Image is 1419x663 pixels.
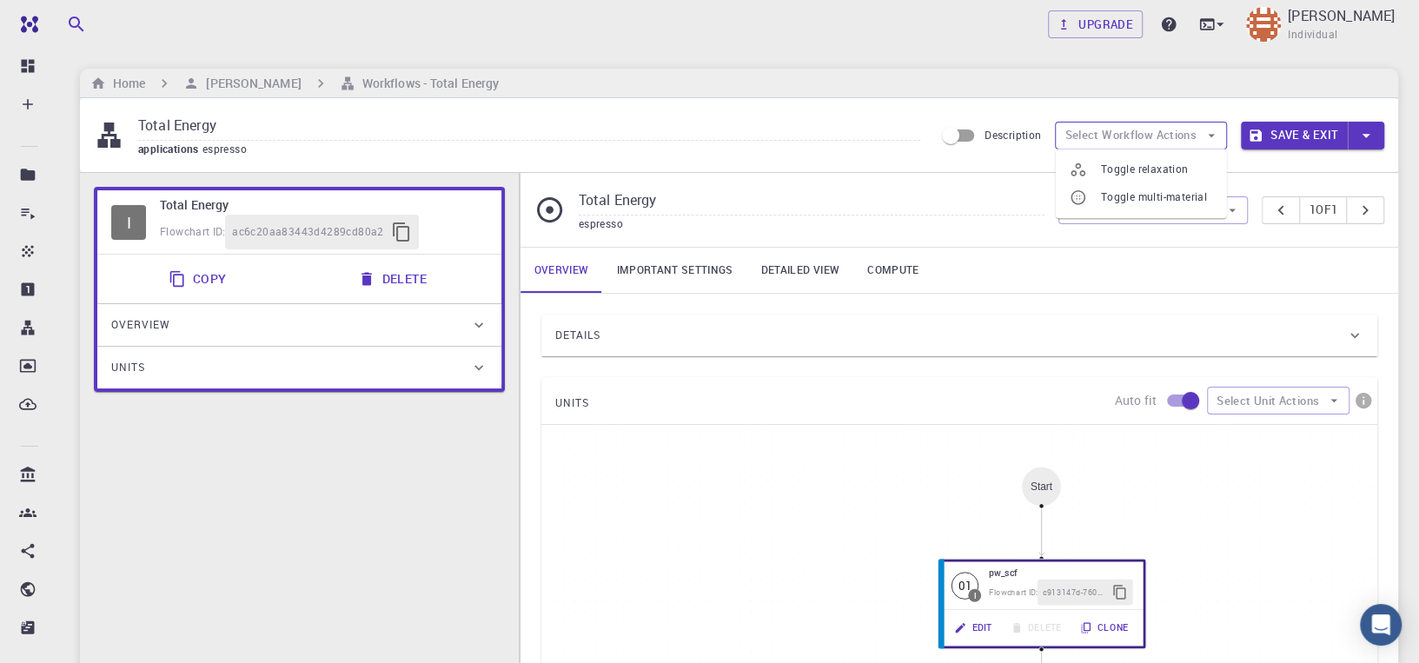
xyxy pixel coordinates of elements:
span: UNITS [555,389,589,417]
a: Overview [521,248,603,293]
span: Flowchart ID: [989,587,1038,597]
div: Details [541,315,1377,356]
img: Yuvraj Singh [1246,7,1281,42]
span: espresso [579,216,623,230]
span: Description [985,128,1041,142]
span: Toggle multi-material [1101,189,1213,206]
span: Overview [111,311,170,339]
span: Units [111,354,145,381]
span: Idle [951,572,978,599]
h6: Total Energy [160,196,487,215]
h6: [PERSON_NAME] [199,74,301,93]
button: Clone [1071,615,1138,641]
p: [PERSON_NAME] [1288,5,1395,26]
button: 1of1 [1299,196,1347,224]
div: Start [1022,467,1061,506]
button: Edit [945,615,1002,641]
span: ac6c20aa83443d4289cd80a2 [232,223,384,241]
button: info [1349,387,1377,414]
button: Copy [158,262,241,296]
div: I [111,205,146,240]
span: espresso [202,142,254,156]
span: Flowchart ID: [160,224,225,238]
span: c913147d-760d-496d-93a7-dc0771034d54 [1043,586,1107,599]
div: Overview [97,304,501,346]
p: Auto fit [1115,392,1157,409]
h6: pw_scf [989,565,1133,579]
h6: Workflows - Total Energy [355,74,499,93]
div: 01 [951,572,978,599]
h6: Home [106,74,145,93]
a: Detailed view [747,248,853,293]
span: Toggle relaxation [1101,161,1213,178]
a: Upgrade [1048,10,1143,38]
button: Select Workflow Actions [1055,122,1227,149]
div: Units [97,347,501,388]
div: pager [1262,196,1384,224]
div: Open Intercom Messenger [1360,604,1402,646]
a: Compute [853,248,932,293]
span: applications [138,142,202,156]
div: I [973,591,975,599]
span: Details [555,322,600,349]
span: Individual [1288,26,1337,43]
img: logo [14,16,38,33]
button: Save & Exit [1241,122,1348,149]
span: Idle [111,205,146,240]
nav: breadcrumb [87,74,502,93]
span: Support [35,12,97,28]
button: Delete [348,262,441,296]
div: 01Ipw_scfFlowchart ID:c913147d-760d-496d-93a7-dc0771034d54EditDeleteClone [938,559,1145,649]
button: Select Unit Actions [1207,387,1349,414]
div: Start [1030,481,1051,492]
a: Important settings [602,248,746,293]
